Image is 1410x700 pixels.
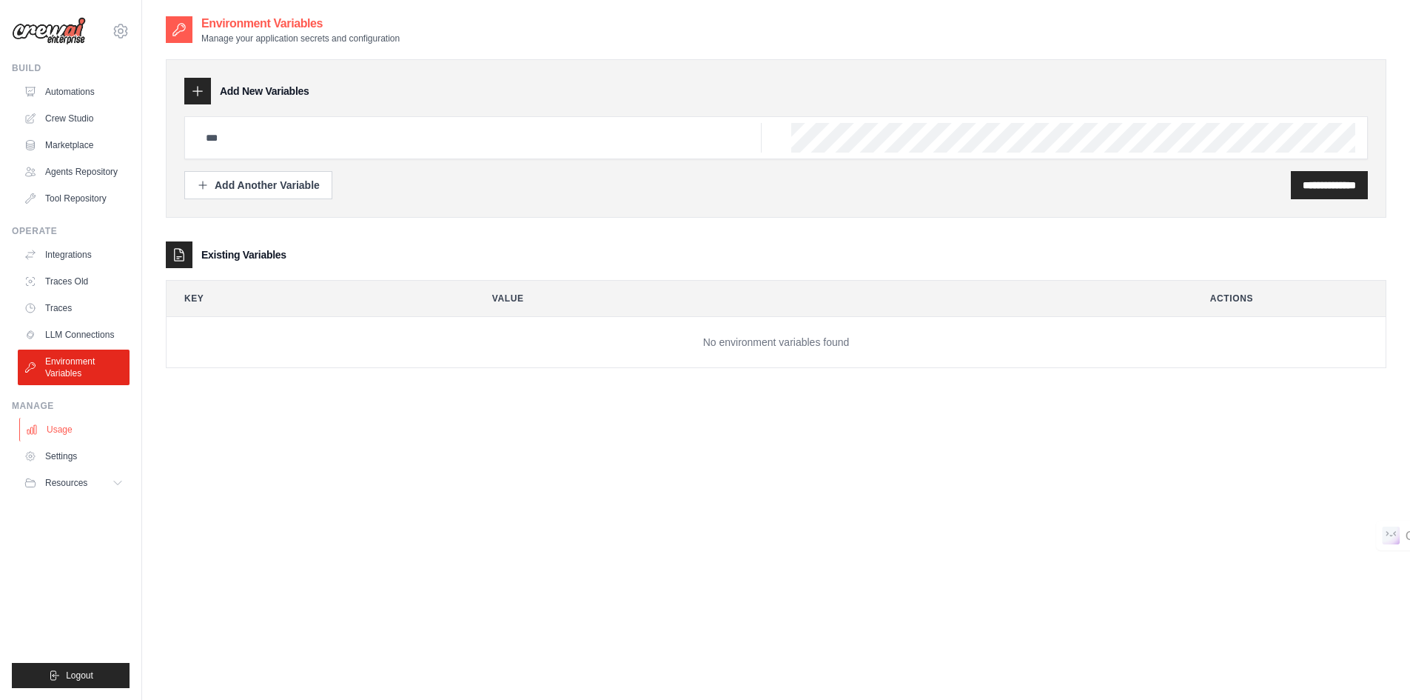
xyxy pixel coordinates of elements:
[167,281,463,316] th: Key
[19,418,131,441] a: Usage
[12,225,130,237] div: Operate
[18,323,130,347] a: LLM Connections
[12,17,86,45] img: Logo
[66,670,93,681] span: Logout
[18,107,130,130] a: Crew Studio
[18,350,130,385] a: Environment Variables
[201,247,286,262] h3: Existing Variables
[18,270,130,293] a: Traces Old
[18,133,130,157] a: Marketplace
[18,80,130,104] a: Automations
[197,178,320,193] div: Add Another Variable
[1192,281,1386,316] th: Actions
[167,317,1386,368] td: No environment variables found
[12,400,130,412] div: Manage
[18,160,130,184] a: Agents Repository
[18,243,130,267] a: Integrations
[184,171,332,199] button: Add Another Variable
[45,477,87,489] span: Resources
[18,296,130,320] a: Traces
[18,471,130,495] button: Resources
[474,281,1181,316] th: Value
[18,444,130,468] a: Settings
[201,33,400,44] p: Manage your application secrets and configuration
[220,84,309,99] h3: Add New Variables
[12,62,130,74] div: Build
[18,187,130,210] a: Tool Repository
[12,663,130,688] button: Logout
[201,15,400,33] h2: Environment Variables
